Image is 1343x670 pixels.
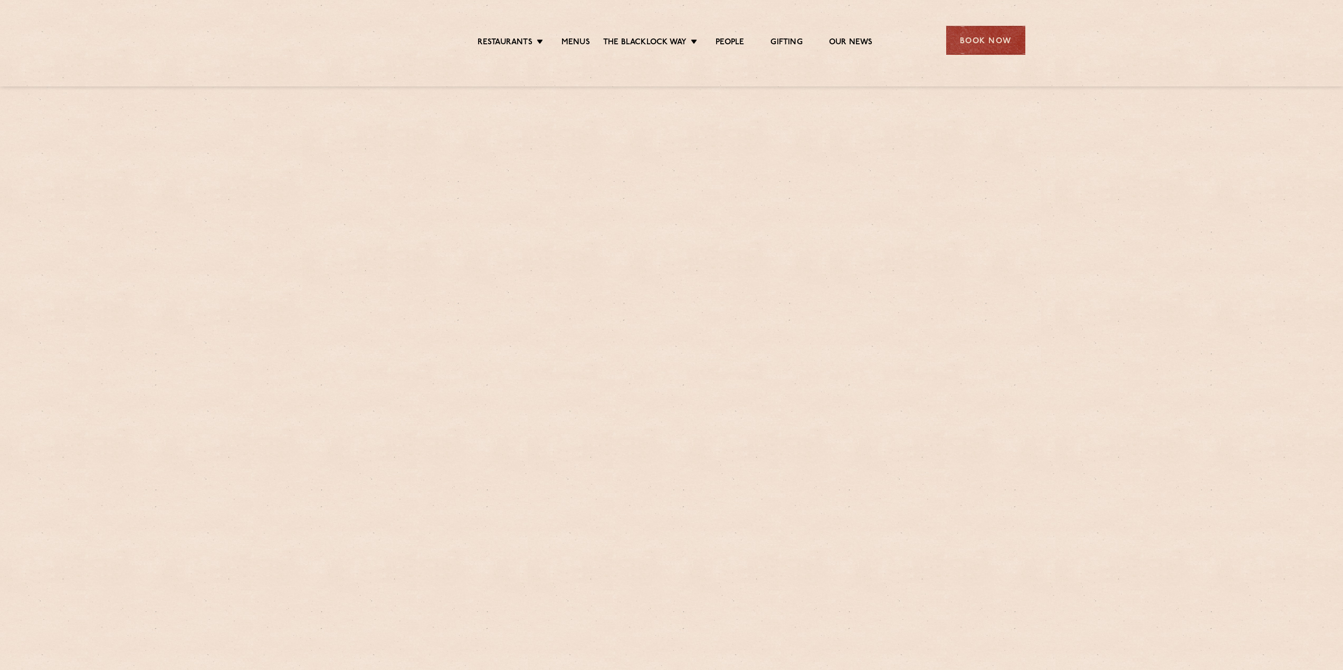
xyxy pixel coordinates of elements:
[770,37,802,49] a: Gifting
[478,37,532,49] a: Restaurants
[716,37,744,49] a: People
[946,26,1025,55] div: Book Now
[829,37,873,49] a: Our News
[318,10,409,71] img: svg%3E
[603,37,687,49] a: The Blacklock Way
[561,37,590,49] a: Menus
